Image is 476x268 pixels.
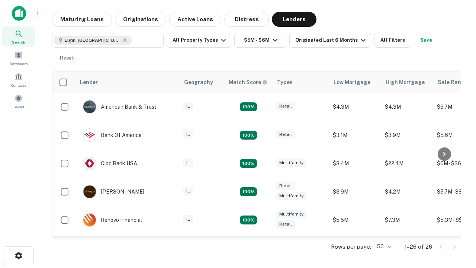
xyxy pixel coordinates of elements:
[381,234,433,262] td: $3.1M
[83,100,96,113] img: picture
[240,102,257,111] div: Matching Properties: 7, hasApolloMatch: undefined
[180,72,224,93] th: Geography
[13,104,24,110] span: Saved
[381,72,433,93] th: High Mortgage
[183,159,193,167] div: IL
[2,26,35,47] a: Search
[183,187,193,195] div: IL
[386,78,425,87] div: High Mortgage
[183,130,193,139] div: IL
[169,12,221,27] button: Active Loans
[273,72,329,93] th: Types
[381,121,433,149] td: $3.9M
[295,36,368,45] div: Originated Last 6 Months
[240,187,257,196] div: Matching Properties: 4, hasApolloMatch: undefined
[240,131,257,140] div: Matching Properties: 4, hasApolloMatch: undefined
[184,78,213,87] div: Geography
[331,242,371,251] p: Rows per page:
[2,70,35,90] a: Contacts
[405,242,432,251] p: 1–26 of 26
[2,91,35,111] a: Saved
[167,33,231,48] button: All Property Types
[276,220,295,229] div: Retail
[229,78,266,86] h6: Match Score
[374,33,411,48] button: All Filters
[240,216,257,224] div: Matching Properties: 4, hasApolloMatch: undefined
[75,72,180,93] th: Lender
[329,206,381,234] td: $5.5M
[83,157,137,170] div: Cibc Bank USA
[329,149,381,178] td: $3.4M
[11,82,26,88] span: Contacts
[329,121,381,149] td: $3.1M
[83,100,157,114] div: American Bank & Trust
[329,93,381,121] td: $4.3M
[439,185,476,220] iframe: Chat Widget
[276,159,306,167] div: Multifamily
[83,214,96,226] img: picture
[12,39,25,45] span: Search
[83,128,142,142] div: Bank Of America
[276,182,295,190] div: Retail
[234,33,286,48] button: $5M - $6M
[12,6,26,21] img: capitalize-icon.png
[276,102,295,111] div: Retail
[83,129,96,141] img: picture
[80,78,98,87] div: Lender
[224,72,273,93] th: Capitalize uses an advanced AI algorithm to match your search with the best lender. The match sco...
[65,37,120,44] span: Elgin, [GEOGRAPHIC_DATA], [GEOGRAPHIC_DATA]
[115,12,166,27] button: Originations
[83,185,96,198] img: picture
[55,51,79,66] button: Reset
[374,241,393,252] div: 50
[381,206,433,234] td: $7.3M
[276,210,306,218] div: Multifamily
[277,78,293,87] div: Types
[381,93,433,121] td: $4.3M
[229,78,267,86] div: Capitalize uses an advanced AI algorithm to match your search with the best lender. The match sco...
[10,61,28,67] span: Borrowers
[289,33,371,48] button: Originated Last 6 Months
[183,215,193,224] div: IL
[381,178,433,206] td: $4.2M
[52,12,112,27] button: Maturing Loans
[276,130,295,139] div: Retail
[272,12,316,27] button: Lenders
[329,72,381,93] th: Low Mortgage
[329,178,381,206] td: $3.9M
[329,234,381,262] td: $2.2M
[2,48,35,68] a: Borrowers
[414,33,438,48] button: Save your search to get updates of matches that match your search criteria.
[183,102,193,111] div: IL
[83,185,144,198] div: [PERSON_NAME]
[83,157,96,170] img: picture
[381,149,433,178] td: $22.4M
[276,192,306,200] div: Multifamily
[224,12,269,27] button: Distress
[240,159,257,168] div: Matching Properties: 4, hasApolloMatch: undefined
[334,78,370,87] div: Low Mortgage
[83,213,142,227] div: Renovo Financial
